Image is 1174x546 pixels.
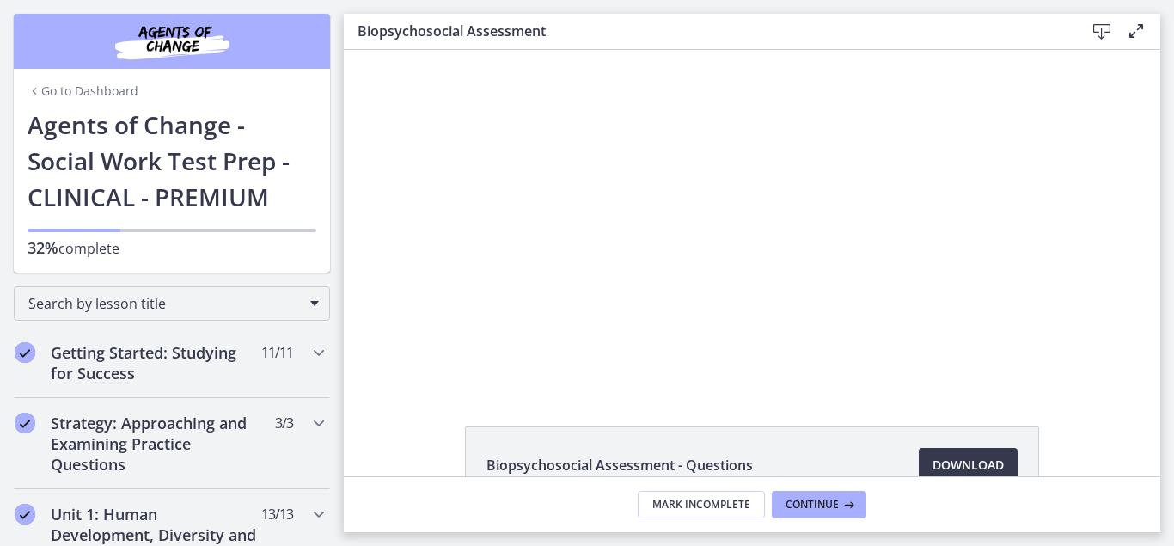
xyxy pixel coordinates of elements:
h2: Getting Started: Studying for Success [51,342,260,383]
button: Continue [772,491,866,518]
span: 13 / 13 [261,504,293,525]
div: Search by lesson title [14,286,330,321]
i: Completed [15,504,35,525]
a: Go to Dashboard [28,83,138,100]
iframe: Video Lesson [344,50,1160,387]
span: Mark Incomplete [652,498,750,512]
h2: Strategy: Approaching and Examining Practice Questions [51,413,260,475]
span: 3 / 3 [275,413,293,433]
p: complete [28,237,316,259]
a: Download [919,448,1018,482]
span: Continue [786,498,839,512]
span: Search by lesson title [28,294,302,313]
span: 32% [28,237,58,258]
button: Mark Incomplete [638,491,765,518]
span: Download [932,455,1004,475]
i: Completed [15,342,35,363]
span: Biopsychosocial Assessment - Questions [486,455,753,475]
h3: Biopsychosocial Assessment [358,21,1057,41]
img: Agents of Change [69,21,275,62]
h1: Agents of Change - Social Work Test Prep - CLINICAL - PREMIUM [28,107,316,215]
i: Completed [15,413,35,433]
span: 11 / 11 [261,342,293,363]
